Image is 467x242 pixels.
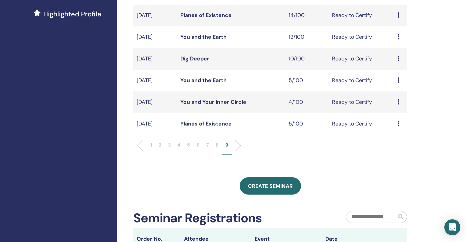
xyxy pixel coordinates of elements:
[216,142,219,149] p: 8
[168,142,171,149] p: 3
[133,91,177,113] td: [DATE]
[329,48,394,70] td: Ready to Certify
[187,142,190,149] p: 5
[133,5,177,26] td: [DATE]
[133,70,177,91] td: [DATE]
[285,48,329,70] td: 10/100
[133,26,177,48] td: [DATE]
[329,5,394,26] td: Ready to Certify
[180,12,232,19] a: Planes of Existence
[248,183,293,190] span: Create seminar
[150,142,152,149] p: 1
[225,142,228,149] p: 9
[133,48,177,70] td: [DATE]
[159,142,161,149] p: 2
[180,33,227,40] a: You and the Earth
[133,211,262,226] h2: Seminar Registrations
[329,26,394,48] td: Ready to Certify
[180,98,246,105] a: You and Your Inner Circle
[180,120,232,127] a: Planes of Existence
[285,113,329,135] td: 5/100
[329,113,394,135] td: Ready to Certify
[285,91,329,113] td: 4/100
[197,142,200,149] p: 6
[285,70,329,91] td: 5/100
[177,142,180,149] p: 4
[329,70,394,91] td: Ready to Certify
[285,26,329,48] td: 12/100
[43,9,101,19] span: Highlighted Profile
[206,142,209,149] p: 7
[285,5,329,26] td: 14/100
[444,219,460,235] div: Open Intercom Messenger
[240,177,301,195] a: Create seminar
[180,77,227,84] a: You and the Earth
[133,113,177,135] td: [DATE]
[329,91,394,113] td: Ready to Certify
[180,55,209,62] a: Dig Deeper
